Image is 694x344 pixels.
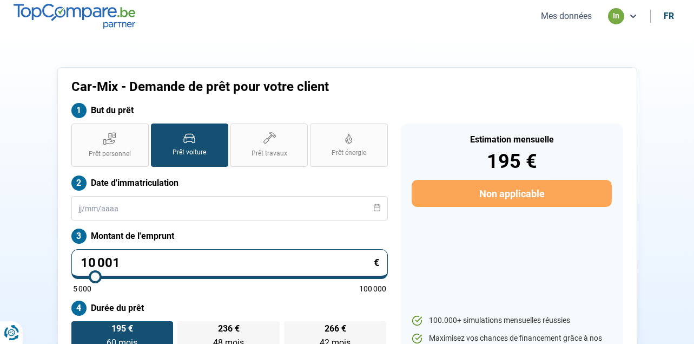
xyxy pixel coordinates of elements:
span: 5 000 [73,285,91,293]
span: 266 € [325,324,346,333]
h1: Car-Mix - Demande de prêt pour votre client [71,79,482,95]
span: Prêt personnel [89,150,131,159]
label: Montant de l'emprunt [71,229,388,244]
label: Date d'immatriculation [71,176,388,191]
label: Durée du prêt [71,301,388,316]
span: € [374,258,379,268]
img: TopCompare.be [14,4,135,28]
span: Prêt énergie [332,148,366,158]
button: Non applicable [412,180,611,207]
span: 100 000 [359,285,386,293]
div: 195 € [412,152,611,171]
span: 195 € [111,324,133,333]
div: Estimation mensuelle [412,135,611,144]
li: 100.000+ simulations mensuelles réussies [412,315,611,326]
button: Mes données [538,10,595,22]
label: But du prêt [71,103,388,118]
span: Prêt travaux [252,149,287,158]
div: fr [664,11,674,21]
span: 236 € [218,324,240,333]
input: jj/mm/aaaa [71,196,388,220]
div: in [608,8,624,24]
span: Prêt voiture [173,148,206,157]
